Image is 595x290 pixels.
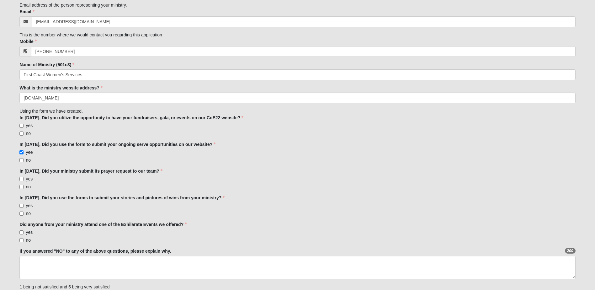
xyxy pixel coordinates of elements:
[19,248,171,254] label: If you answered "NO" to any of the above questions, please explain why.
[26,230,33,235] span: yes
[26,123,33,128] span: yes
[19,168,162,174] label: In [DATE], Did your ministry submit its prayer request to our team?
[19,230,24,234] input: yes
[19,158,24,162] input: no
[26,203,33,208] span: yes
[19,150,24,154] input: yes
[19,62,74,68] label: Name of Ministry (501c3)
[26,211,31,216] span: no
[19,141,215,148] label: In [DATE], Did you use the form to submit your ongoing serve opportunities on our website?
[26,184,31,189] span: no
[19,185,24,189] input: no
[19,132,24,136] input: no
[565,248,576,254] em: 200
[19,124,24,128] input: yes
[19,38,36,45] label: Mobile
[19,8,34,15] label: Email
[19,195,225,201] label: In [DATE], Did you use the forms to submit your stories and pictures of wins from your ministry?
[19,204,24,208] input: yes
[19,212,24,216] input: no
[26,176,33,181] span: yes
[19,221,187,228] label: Did anyone from your ministry attend one of the Exhilarate Events we offered?
[26,131,31,136] span: no
[19,85,102,91] label: What is the ministry website address?
[19,177,24,181] input: yes
[26,158,31,163] span: no
[26,238,31,243] span: no
[26,150,33,155] span: yes
[19,238,24,242] input: no
[19,115,243,121] label: In [DATE], Did you utilize the opportunity to have your fundraisers, gala, or events on our CoE22...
